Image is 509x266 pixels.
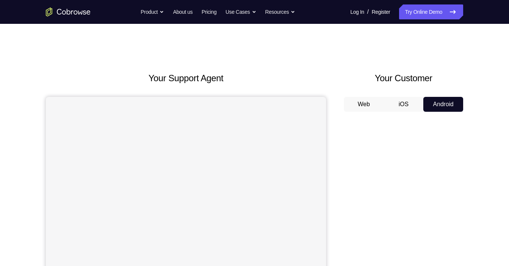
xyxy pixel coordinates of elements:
button: Android [423,97,463,112]
button: Web [344,97,384,112]
button: Product [141,4,164,19]
a: Pricing [202,4,216,19]
h2: Your Support Agent [46,72,326,85]
button: iOS [384,97,424,112]
button: Resources [265,4,295,19]
h2: Your Customer [344,72,463,85]
span: / [367,7,369,16]
button: Use Cases [225,4,256,19]
a: Go to the home page [46,7,91,16]
a: Try Online Demo [399,4,463,19]
a: Log In [350,4,364,19]
a: Register [372,4,390,19]
a: About us [173,4,192,19]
